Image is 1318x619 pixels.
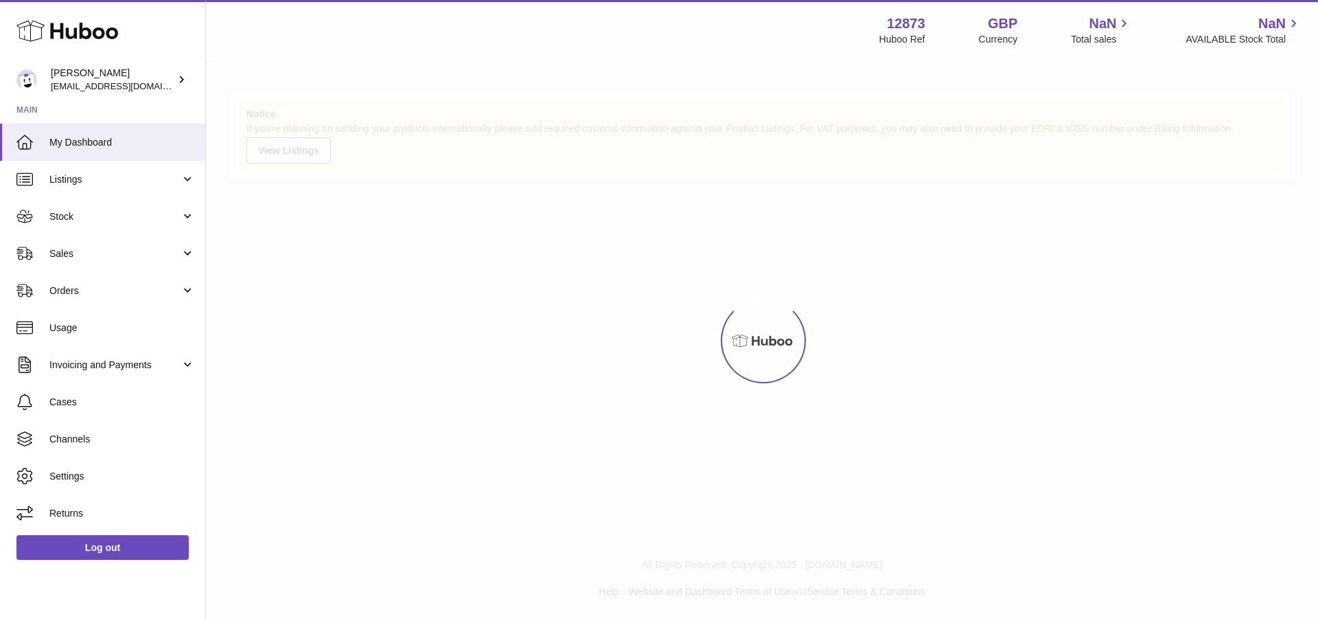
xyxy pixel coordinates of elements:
strong: GBP [988,14,1017,33]
span: Total sales [1071,33,1132,46]
a: Log out [16,535,189,560]
span: Sales [49,247,181,260]
span: Invoicing and Payments [49,359,181,372]
span: Stock [49,210,181,223]
span: Cases [49,396,195,409]
div: Currency [979,33,1018,46]
span: NaN [1258,14,1286,33]
img: tikhon.oleinikov@sleepandglow.com [16,69,37,90]
span: NaN [1089,14,1116,33]
a: NaN AVAILABLE Stock Total [1186,14,1302,46]
a: NaN Total sales [1071,14,1132,46]
span: Orders [49,284,181,297]
div: [PERSON_NAME] [51,67,174,93]
span: My Dashboard [49,136,195,149]
span: AVAILABLE Stock Total [1186,33,1302,46]
div: Huboo Ref [879,33,925,46]
span: Channels [49,433,195,446]
span: Usage [49,322,195,335]
span: Listings [49,173,181,186]
span: [EMAIL_ADDRESS][DOMAIN_NAME] [51,80,202,91]
span: Returns [49,507,195,520]
span: Settings [49,470,195,483]
strong: 12873 [887,14,925,33]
